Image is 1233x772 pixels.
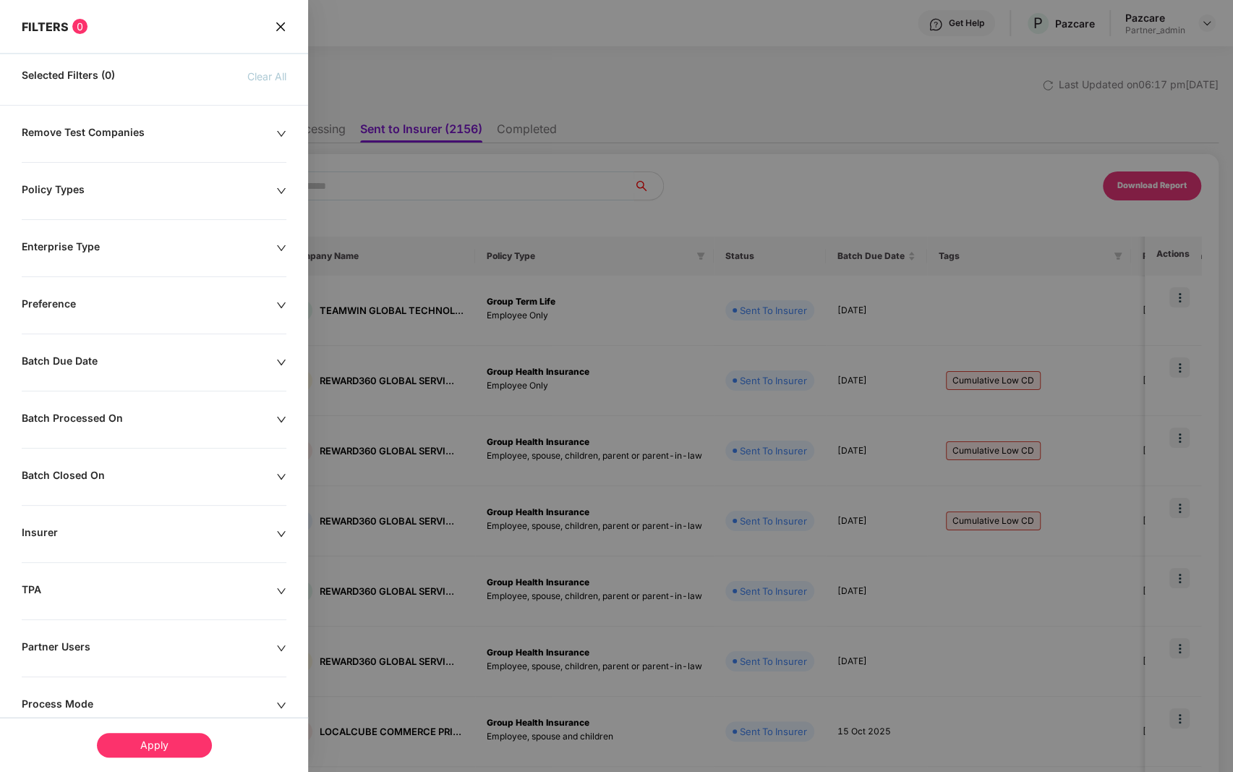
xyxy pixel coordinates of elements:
div: Partner Users [22,640,276,656]
span: down [276,415,286,425]
div: Batch Processed On [22,412,276,428]
div: Batch Closed On [22,469,276,485]
span: Selected Filters (0) [22,69,115,85]
span: down [276,700,286,711]
span: down [276,243,286,253]
div: Batch Due Date [22,355,276,370]
span: FILTERS [22,20,69,34]
span: down [276,186,286,196]
span: down [276,586,286,596]
span: Clear All [247,69,286,85]
span: down [276,357,286,368]
span: down [276,129,286,139]
span: down [276,529,286,539]
span: down [276,300,286,310]
span: down [276,643,286,653]
div: TPA [22,583,276,599]
div: Preference [22,297,276,313]
span: close [275,19,286,34]
span: 0 [72,19,88,34]
div: Apply [97,733,212,758]
div: Enterprise Type [22,240,276,256]
div: Remove Test Companies [22,126,276,142]
div: Process Mode [22,697,276,713]
div: Insurer [22,526,276,542]
div: Policy Types [22,183,276,199]
span: down [276,472,286,482]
